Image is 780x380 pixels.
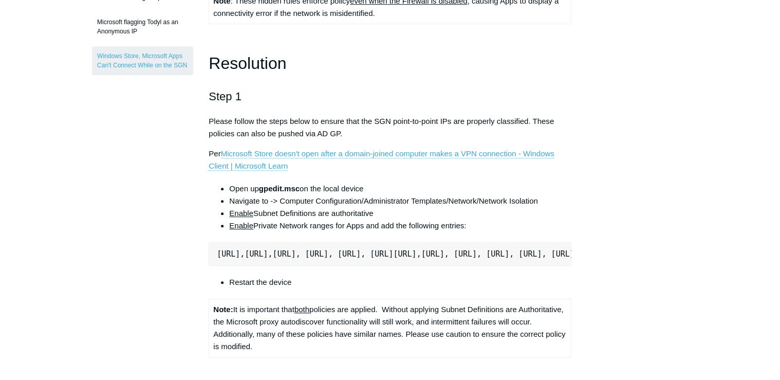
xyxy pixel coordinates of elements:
span: Enable [229,209,253,218]
span: Resolution [209,54,286,73]
span: Open up on the local device [229,184,363,193]
span: Private Network ranges for Apps and add the following entries: [229,221,466,230]
span: [URL], [217,249,245,259]
a: Windows Store, Microsoft Apps Can't Connect While on the SGN [92,46,193,75]
span: Enable [229,221,253,230]
span: [URL], [URL], [URL], [URL], [URL], [URL], [URL], [URL] [421,249,672,259]
span: [URL], [URL], [URL], [URL] [273,249,394,259]
td: It is important that policies are applied. Without applying Subnet Definitions are Authoritative,... [209,299,571,357]
span: Subnet Definitions are authoritative [229,209,373,218]
span: [URL], [393,249,421,259]
strong: gpedit.msc [259,184,300,193]
a: Microsoft flagging Todyl as an Anonymous IP [92,12,193,41]
span: both [294,305,309,314]
span: Per [209,149,554,171]
span: Restart the device [229,278,291,286]
span: Navigate to -> Computer Configuration/Administrator Templates/Network/Network Isolation [229,196,537,205]
a: Microsoft Store doesn't open after a domain-joined computer makes a VPN connection - Windows Clie... [209,149,554,171]
span: [URL], [245,249,272,259]
span: Please follow the steps below to ensure that the SGN point-to-point IPs are properly classified. ... [209,117,554,138]
strong: Note: [213,305,233,314]
span: Step 1 [209,90,242,103]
